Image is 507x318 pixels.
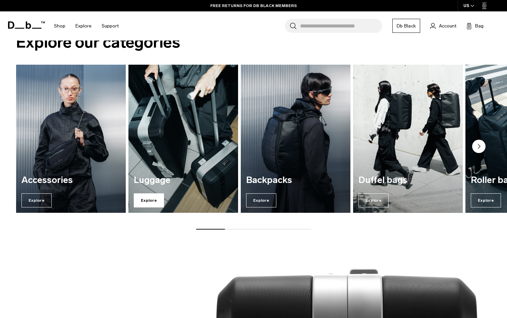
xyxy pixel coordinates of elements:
h3: Duffel bags [358,175,457,185]
a: Explore [75,14,92,38]
nav: Main Navigation [49,11,124,41]
a: Support [102,14,119,38]
span: Bag [475,22,484,29]
span: Explore [358,193,389,207]
a: Accessories Explore [16,65,126,213]
a: Shop [54,14,65,38]
a: Backpacks Explore [241,65,350,213]
div: 3 / 7 [241,65,350,213]
h2: Explore our categories [16,30,491,54]
h3: Backpacks [246,175,345,185]
span: Explore [134,193,164,207]
button: Next slide [472,140,486,154]
h3: Luggage [134,175,233,185]
h3: Accessories [21,175,120,185]
span: Explore [21,193,52,207]
a: Luggage Explore [128,65,238,213]
div: 4 / 7 [353,65,463,213]
span: Explore [471,193,501,207]
span: Explore [246,193,276,207]
a: Account [430,22,456,30]
button: Bag [466,22,484,30]
div: 1 / 7 [16,65,126,213]
span: Account [439,22,456,29]
a: Db Black [392,19,420,33]
div: 2 / 7 [128,65,238,213]
a: FREE RETURNS FOR DB BLACK MEMBERS [210,3,297,9]
a: Duffel bags Explore [353,65,463,213]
